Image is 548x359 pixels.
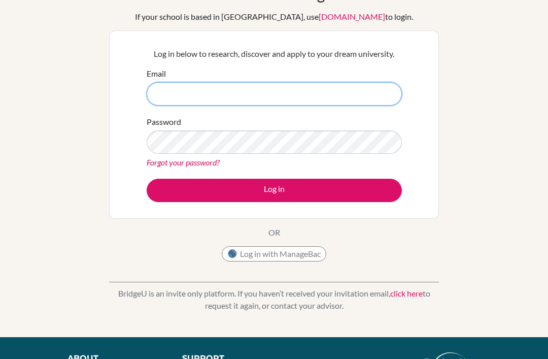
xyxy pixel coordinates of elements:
[135,11,413,23] div: If your school is based in [GEOGRAPHIC_DATA], use to login.
[222,246,326,262] button: Log in with ManageBac
[147,179,402,202] button: Log in
[268,226,280,239] p: OR
[147,157,220,167] a: Forgot your password?
[147,116,181,128] label: Password
[109,287,439,312] p: BridgeU is an invite only platform. If you haven’t received your invitation email, to request it ...
[147,68,166,80] label: Email
[147,48,402,60] p: Log in below to research, discover and apply to your dream university.
[319,12,385,21] a: [DOMAIN_NAME]
[390,288,423,298] a: click here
